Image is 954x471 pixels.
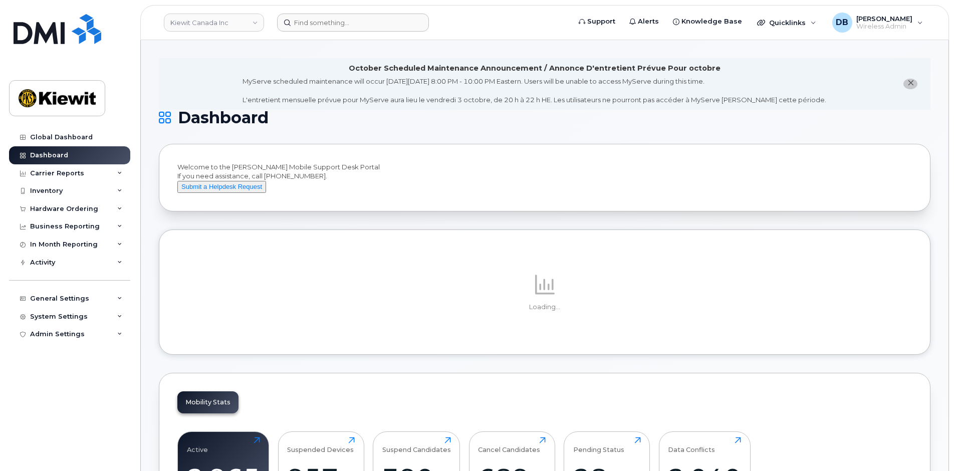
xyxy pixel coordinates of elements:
[243,77,826,105] div: MyServe scheduled maintenance will occur [DATE][DATE] 8:00 PM - 10:00 PM Eastern. Users will be u...
[287,437,354,453] div: Suspended Devices
[382,437,451,453] div: Suspend Candidates
[910,427,946,463] iframe: Messenger Launcher
[573,437,624,453] div: Pending Status
[903,79,917,89] button: close notification
[178,110,269,125] span: Dashboard
[177,182,266,190] a: Submit a Helpdesk Request
[668,437,715,453] div: Data Conflicts
[177,303,912,312] p: Loading...
[349,63,721,74] div: October Scheduled Maintenance Announcement / Annonce D'entretient Prévue Pour octobre
[177,181,266,193] button: Submit a Helpdesk Request
[187,437,208,453] div: Active
[478,437,540,453] div: Cancel Candidates
[177,162,912,193] div: Welcome to the [PERSON_NAME] Mobile Support Desk Portal If you need assistance, call [PHONE_NUMBER].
